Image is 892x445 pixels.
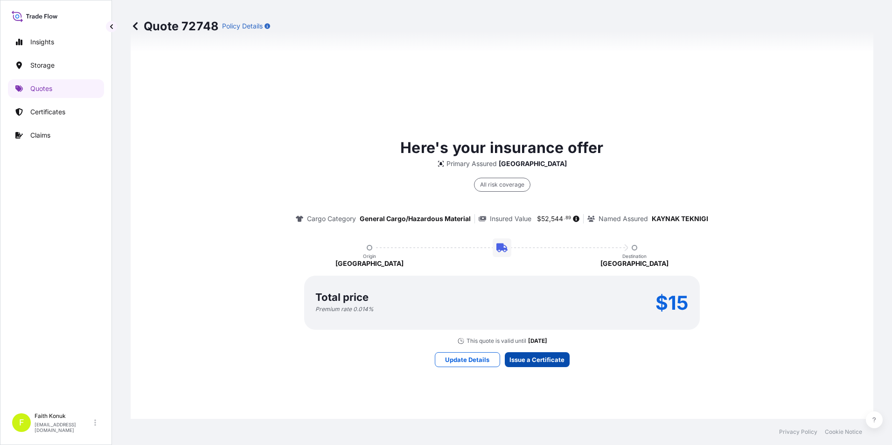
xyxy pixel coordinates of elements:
p: Destination [622,253,647,259]
a: Certificates [8,103,104,121]
span: F [19,418,24,427]
a: Privacy Policy [779,428,817,436]
p: General Cargo/Hazardous Material [360,214,471,223]
span: , [549,216,551,222]
p: KAYNAK TEKNIGI [652,214,708,223]
a: Claims [8,126,104,145]
span: 52 [541,216,549,222]
a: Cookie Notice [825,428,862,436]
p: $15 [655,295,689,310]
p: Issue a Certificate [509,355,564,364]
div: All risk coverage [474,178,530,192]
p: Total price [315,292,369,302]
p: [GEOGRAPHIC_DATA] [499,159,567,168]
p: [GEOGRAPHIC_DATA] [335,259,404,268]
p: Insights [30,37,54,47]
p: Named Assured [599,214,648,223]
p: Premium rate 0.014 % [315,306,374,313]
p: [GEOGRAPHIC_DATA] [600,259,669,268]
p: Quotes [30,84,52,93]
p: Policy Details [222,21,263,31]
p: Origin [363,253,376,259]
p: [DATE] [528,337,547,345]
p: Quote 72748 [131,19,218,34]
p: [EMAIL_ADDRESS][DOMAIN_NAME] [35,422,92,433]
span: 89 [565,216,571,220]
button: Issue a Certificate [505,352,570,367]
p: Faith Konuk [35,412,92,420]
p: Insured Value [490,214,531,223]
p: Primary Assured [446,159,497,168]
p: Cargo Category [307,214,356,223]
a: Insights [8,33,104,51]
button: Update Details [435,352,500,367]
p: This quote is valid until [467,337,526,345]
p: Here's your insurance offer [400,137,603,159]
p: Update Details [445,355,489,364]
span: . [564,216,565,220]
a: Storage [8,56,104,75]
span: 544 [551,216,563,222]
p: Claims [30,131,50,140]
p: Certificates [30,107,65,117]
a: Quotes [8,79,104,98]
p: Storage [30,61,55,70]
span: $ [537,216,541,222]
